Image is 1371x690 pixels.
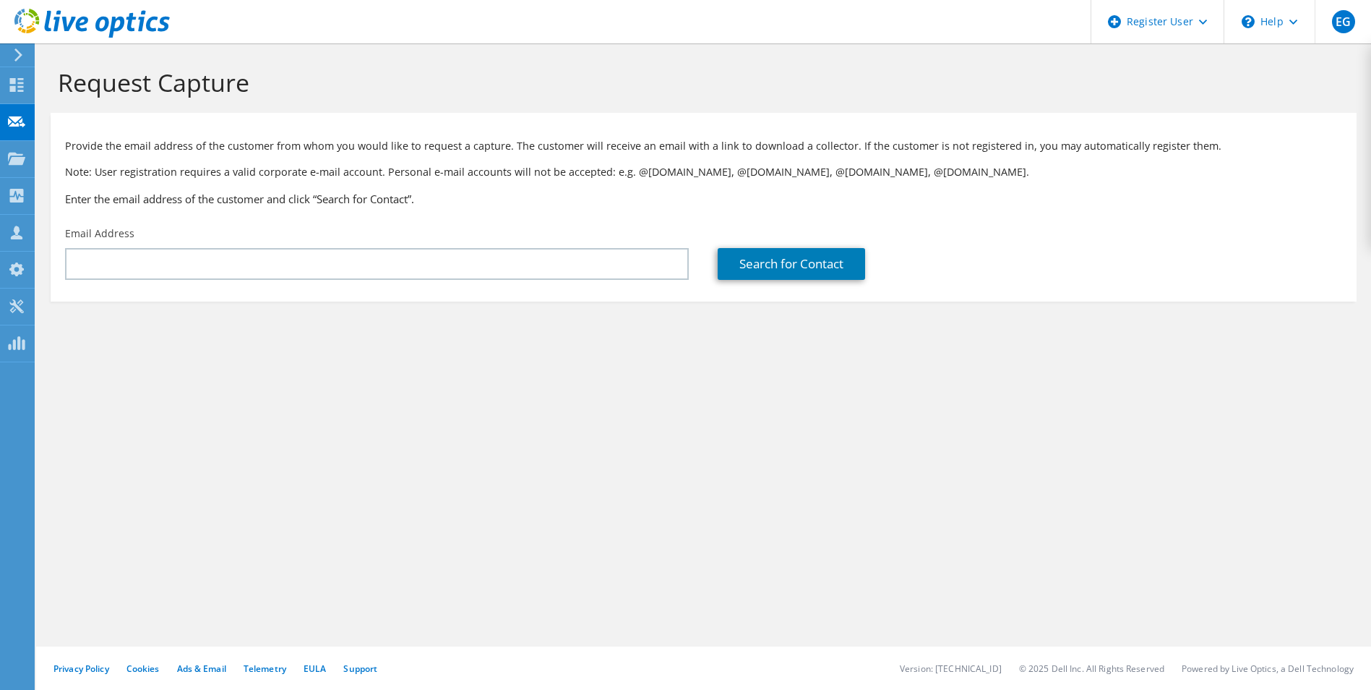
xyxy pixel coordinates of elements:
[1242,15,1255,28] svg: \n
[1332,10,1355,33] span: EG
[244,663,286,675] a: Telemetry
[177,663,226,675] a: Ads & Email
[65,226,134,241] label: Email Address
[343,663,377,675] a: Support
[65,138,1342,154] p: Provide the email address of the customer from whom you would like to request a capture. The cust...
[1019,663,1164,675] li: © 2025 Dell Inc. All Rights Reserved
[718,248,865,280] a: Search for Contact
[65,191,1342,207] h3: Enter the email address of the customer and click “Search for Contact”.
[900,663,1002,675] li: Version: [TECHNICAL_ID]
[65,164,1342,180] p: Note: User registration requires a valid corporate e-mail account. Personal e-mail accounts will ...
[58,67,1342,98] h1: Request Capture
[1182,663,1354,675] li: Powered by Live Optics, a Dell Technology
[126,663,160,675] a: Cookies
[53,663,109,675] a: Privacy Policy
[304,663,326,675] a: EULA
